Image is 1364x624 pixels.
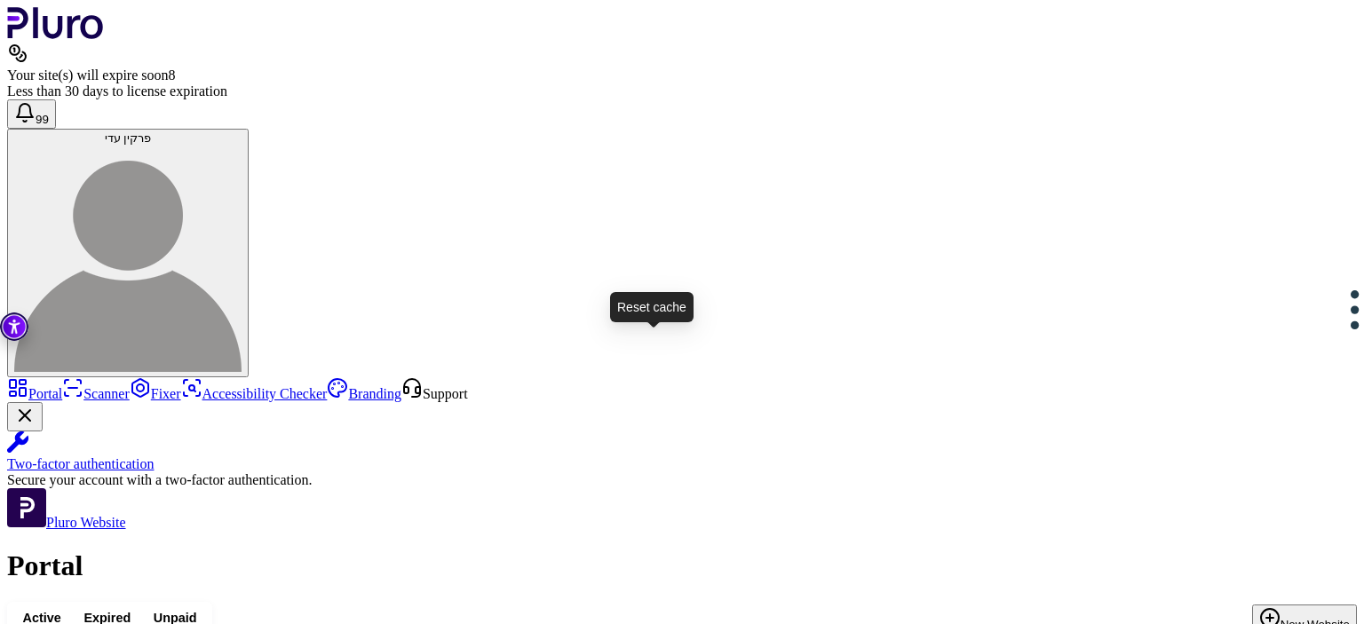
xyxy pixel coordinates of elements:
[130,386,181,401] a: Fixer
[7,377,1357,531] aside: Sidebar menu
[7,402,43,431] button: Close Two-factor authentication notification
[181,386,328,401] a: Accessibility Checker
[168,67,175,83] span: 8
[7,549,1357,582] h1: Portal
[7,67,1357,83] div: Your site(s) will expire soon
[7,99,56,129] button: Open notifications, you have 382 new notifications
[7,129,249,377] button: פרקין עדיפרקין עדי
[7,472,1357,488] div: Secure your account with a two-factor authentication.
[7,386,62,401] a: Portal
[401,386,468,401] a: Open Support screen
[105,131,152,145] span: פרקין עדי
[610,292,694,322] div: Reset cache
[14,145,242,372] img: פרקין עדי
[62,386,130,401] a: Scanner
[327,386,401,401] a: Branding
[36,113,49,126] span: 99
[7,27,104,42] a: Logo
[7,431,1357,472] a: Two-factor authentication
[7,515,126,530] a: Open Pluro Website
[7,456,1357,472] div: Two-factor authentication
[7,83,1357,99] div: Less than 30 days to license expiration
